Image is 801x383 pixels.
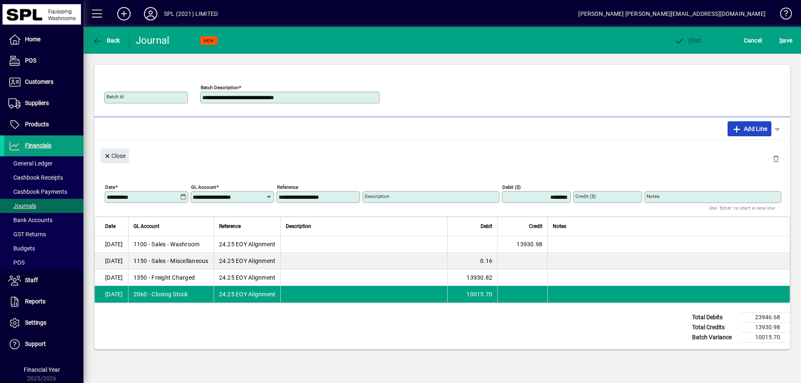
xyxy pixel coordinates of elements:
[8,160,53,167] span: General Ledger
[766,148,786,168] button: Delete
[136,34,171,47] div: Journal
[25,319,46,326] span: Settings
[25,298,45,305] span: Reports
[4,313,83,333] a: Settings
[214,236,281,253] td: 24.25 EOY Alignment
[688,333,740,343] td: Batch Variance
[214,286,281,303] td: 24.25 EOY Alignment
[4,93,83,114] a: Suppliers
[672,33,703,48] button: Post
[8,231,46,238] span: GST Returns
[4,270,83,291] a: Staff
[4,185,83,199] a: Cashbook Payments
[447,253,497,269] td: 0.16
[4,170,83,185] a: Cashbook Receipts
[25,340,46,347] span: Support
[4,199,83,213] a: Journals
[4,29,83,50] a: Home
[4,291,83,312] a: Reports
[4,72,83,93] a: Customers
[447,269,497,286] td: 13930.82
[553,222,566,231] span: Notes
[25,36,40,43] span: Home
[529,222,542,231] span: Credit
[774,2,791,29] a: Knowledge Base
[105,222,116,231] span: Date
[744,34,762,47] span: Cancel
[201,85,239,90] mat-label: Batch Description
[25,78,53,85] span: Customers
[104,149,126,163] span: Close
[740,313,790,323] td: 23946.68
[83,33,129,48] app-page-header-button: Back
[365,193,389,199] mat-label: Description
[4,50,83,71] a: POS
[133,290,188,298] span: 2060 - Closing Stock
[95,286,128,303] td: [DATE]
[779,34,792,47] span: ave
[101,148,129,163] button: Close
[4,114,83,135] a: Products
[137,6,164,21] button: Profile
[4,227,83,241] a: GST Returns
[481,222,492,231] span: Debit
[689,37,693,44] span: P
[95,269,128,286] td: [DATE]
[286,222,311,231] span: Description
[8,203,36,209] span: Journals
[674,37,701,44] span: ost
[8,188,67,195] span: Cashbook Payments
[688,323,740,333] td: Total Credits
[647,193,660,199] mat-label: Notes
[728,121,772,136] button: Add Line
[4,255,83,270] a: POS
[8,174,63,181] span: Cashbook Receipts
[8,245,35,252] span: Budgets
[766,155,786,162] app-page-header-button: Delete
[25,142,51,149] span: Financials
[90,33,122,48] button: Back
[575,193,596,199] mat-label: Credit ($)
[133,257,209,265] span: 1150 - Sales - Miscellaneous
[25,57,36,64] span: POS
[502,184,521,190] mat-label: Debit ($)
[742,33,764,48] button: Cancel
[4,213,83,227] a: Bank Accounts
[4,241,83,255] a: Budgets
[25,277,38,283] span: Staff
[8,217,53,223] span: Bank Accounts
[204,38,214,43] span: NEW
[578,7,766,20] div: [PERSON_NAME] [PERSON_NAME][EMAIL_ADDRESS][DOMAIN_NAME]
[709,203,775,213] mat-hint: Use 'Enter' to start a new line
[105,184,115,190] mat-label: Date
[95,236,128,253] td: [DATE]
[447,286,497,303] td: 10015.70
[25,100,49,106] span: Suppliers
[4,156,83,170] a: General Ledger
[214,253,281,269] td: 24.25 EOY Alignment
[777,33,794,48] button: Save
[111,6,137,21] button: Add
[92,37,120,44] span: Back
[214,269,281,286] td: 24.25 EOY Alignment
[688,313,740,323] td: Total Debits
[277,184,298,190] mat-label: Reference
[740,323,790,333] td: 13930.98
[95,253,128,269] td: [DATE]
[497,236,547,253] td: 13930.98
[732,122,768,135] span: Add Line
[25,121,49,128] span: Products
[740,333,790,343] td: 10015.70
[191,184,216,190] mat-label: GL Account
[8,259,25,266] span: POS
[98,152,131,159] app-page-header-button: Close
[24,366,60,373] span: Financial Year
[133,240,200,248] span: 1100 - Sales - Washroom
[133,273,195,282] span: 1350 - Freight Charged
[133,222,159,231] span: GL Account
[164,7,218,20] div: SPL (2021) LIMITED
[219,222,241,231] span: Reference
[106,94,124,100] mat-label: Batch Id
[4,334,83,355] a: Support
[779,37,783,44] span: S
